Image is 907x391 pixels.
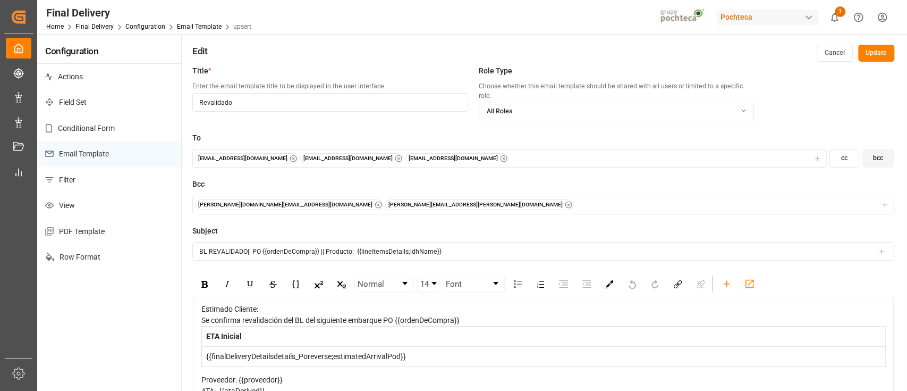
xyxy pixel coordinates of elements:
div: Final Delivery [46,5,251,21]
div: Indent [554,276,573,292]
p: Enter the email template title to be displayed in the user interface [192,82,468,91]
a: Font [443,276,504,292]
span: 1 [835,6,845,17]
a: Font Size [418,276,439,292]
button: bcc [862,149,894,168]
div: rdw-link-control [666,276,712,293]
div: rdw-toolbar [193,272,894,296]
div: Superscript [309,276,328,292]
div: rdw-font-family-control [441,276,506,293]
span: Normal [358,278,384,290]
button: cc [829,149,859,168]
p: Row Format [37,244,181,270]
a: Configuration [125,23,165,30]
span: Role Type [479,65,512,77]
div: rdw-color-picker [598,276,621,293]
div: Strikethrough [264,276,282,292]
div: Italic [218,276,236,292]
button: [EMAIL_ADDRESS][DOMAIN_NAME] [409,155,498,162]
div: rdw-font-size-control [416,276,441,293]
div: Outdent [577,276,596,292]
button: [EMAIL_ADDRESS][DOMAIN_NAME][EMAIL_ADDRESS][DOMAIN_NAME][EMAIL_ADDRESS][DOMAIN_NAME] [192,149,827,168]
p: PDF Template [37,219,181,245]
button: Pochteca [716,7,823,27]
span: 14 [420,278,429,290]
a: Home [46,23,64,30]
span: All Roles [487,107,512,117]
a: Email Template [177,23,222,30]
button: [EMAIL_ADDRESS][DOMAIN_NAME] [198,155,287,162]
p: Conditional Form [37,115,181,142]
p: Field Set [37,89,181,115]
div: rdw-inline-control [193,276,353,293]
p: Filter [37,167,181,193]
span: To [192,132,201,144]
div: Undo [623,276,641,292]
h4: Configuration [37,34,181,64]
div: Unlink [691,276,710,292]
p: Email Template [37,141,181,167]
div: Add fields and linked tables [717,276,736,292]
h4: Edit [192,45,207,58]
p: Choose whether this email template should be shared with all users or limited to a specific role. [479,82,754,101]
button: All Roles [479,103,754,121]
a: Block Type [355,276,413,292]
div: Ordered [531,276,550,292]
span: Title [192,65,208,77]
button: [EMAIL_ADDRESS][DOMAIN_NAME] [303,155,393,162]
div: Redo [646,276,664,292]
span: Bcc [192,179,205,190]
div: Subscript [332,276,351,292]
div: Underline [241,276,259,292]
div: Link [668,276,687,292]
div: rdw-dropdown [443,276,505,293]
button: Help Center [846,5,870,29]
input: Enter subject [192,242,894,261]
div: rdw-block-control [353,276,416,293]
button: [PERSON_NAME][DOMAIN_NAME][EMAIL_ADDRESS][DOMAIN_NAME][PERSON_NAME][EMAIL_ADDRESS][PERSON_NAME][D... [192,196,894,214]
div: Bold [195,276,214,292]
div: rdw-list-control [506,276,598,293]
div: rdw-history-control [621,276,666,293]
div: Add link to form [740,276,759,292]
span: Proveedor: {{proveedor}} [201,376,283,384]
img: pochtecaImg.jpg_1689854062.jpg [657,8,709,27]
span: Font [446,278,462,290]
div: rdw-dropdown [417,276,439,293]
button: [PERSON_NAME][EMAIL_ADDRESS][PERSON_NAME][DOMAIN_NAME] [388,201,563,209]
span: Subject [192,226,218,237]
span: Estimado Cliente: [201,305,258,313]
span: Se confirma revalidación del BL del siguiente embarque PO {{ordenDeCompra}} [201,316,460,325]
div: Monospace [286,276,305,292]
div: rdw-dropdown [354,276,414,293]
p: Actions [37,64,181,90]
input: Enter title [192,93,468,112]
div: Unordered [508,276,527,292]
p: View [37,193,181,219]
button: Cancel [817,45,853,62]
button: [PERSON_NAME][DOMAIN_NAME][EMAIL_ADDRESS][DOMAIN_NAME] [198,201,372,209]
button: Update [858,45,894,62]
div: Pochteca [716,10,818,25]
a: Final Delivery [75,23,114,30]
button: show 1 new notifications [823,5,846,29]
